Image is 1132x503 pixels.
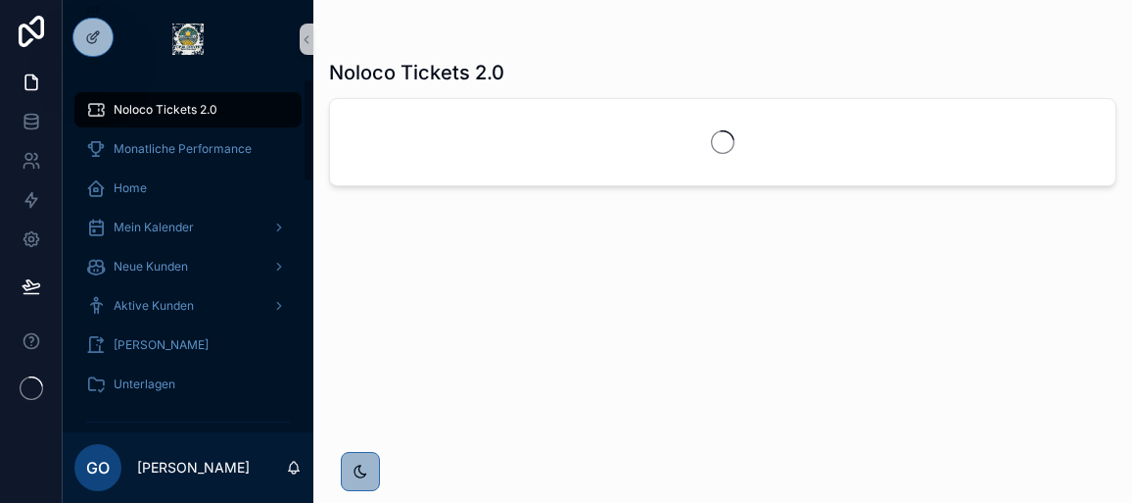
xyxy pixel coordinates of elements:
div: scrollable content [63,78,313,432]
span: Mein Kalender [114,220,194,235]
img: App logo [172,24,204,55]
span: GO [86,456,110,479]
a: Aktive Kunden [74,288,302,324]
a: Unterlagen [74,367,302,402]
span: Monatliche Performance [114,141,252,157]
a: Mein Kalender [74,210,302,245]
span: Home [114,180,147,196]
span: Aktive Kunden [114,298,194,314]
p: [PERSON_NAME] [137,458,250,478]
span: Unterlagen [114,377,175,392]
a: Noloco Tickets 2.0 [74,92,302,127]
a: Home [74,171,302,206]
span: [PERSON_NAME] [114,337,209,353]
a: Monatliche Performance [74,131,302,167]
h1: Noloco Tickets 2.0 [329,59,504,86]
a: Neue Kunden [74,249,302,284]
a: [PERSON_NAME] [74,327,302,363]
span: Noloco Tickets 2.0 [114,102,217,118]
span: Neue Kunden [114,259,188,275]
